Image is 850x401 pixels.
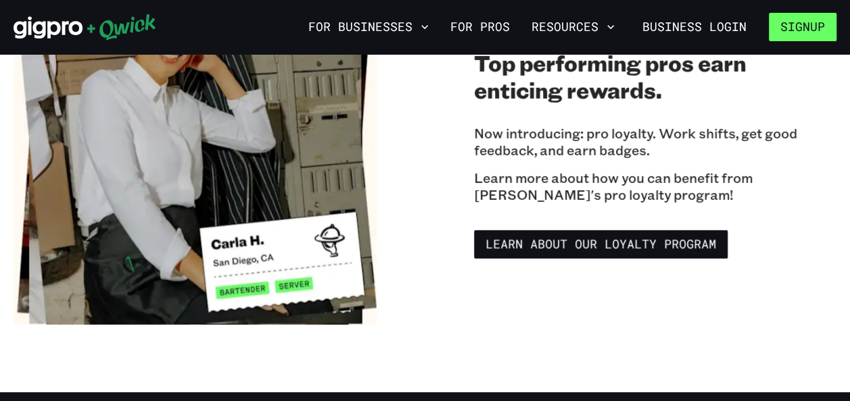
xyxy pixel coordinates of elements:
p: Now introducing: pro loyalty. Work shifts, get good feedback, and earn badges. [474,125,837,159]
button: For Businesses [303,16,434,38]
button: Resources [526,16,620,38]
a: For Pros [445,16,515,38]
button: Signup [769,13,836,41]
h2: Top performing pros earn enticing rewards. [474,49,837,103]
a: Business Login [631,13,758,41]
a: Learn about our Loyalty Program [474,230,728,259]
p: Learn more about how you can benefit from [PERSON_NAME]'s pro loyalty program! [474,169,837,203]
